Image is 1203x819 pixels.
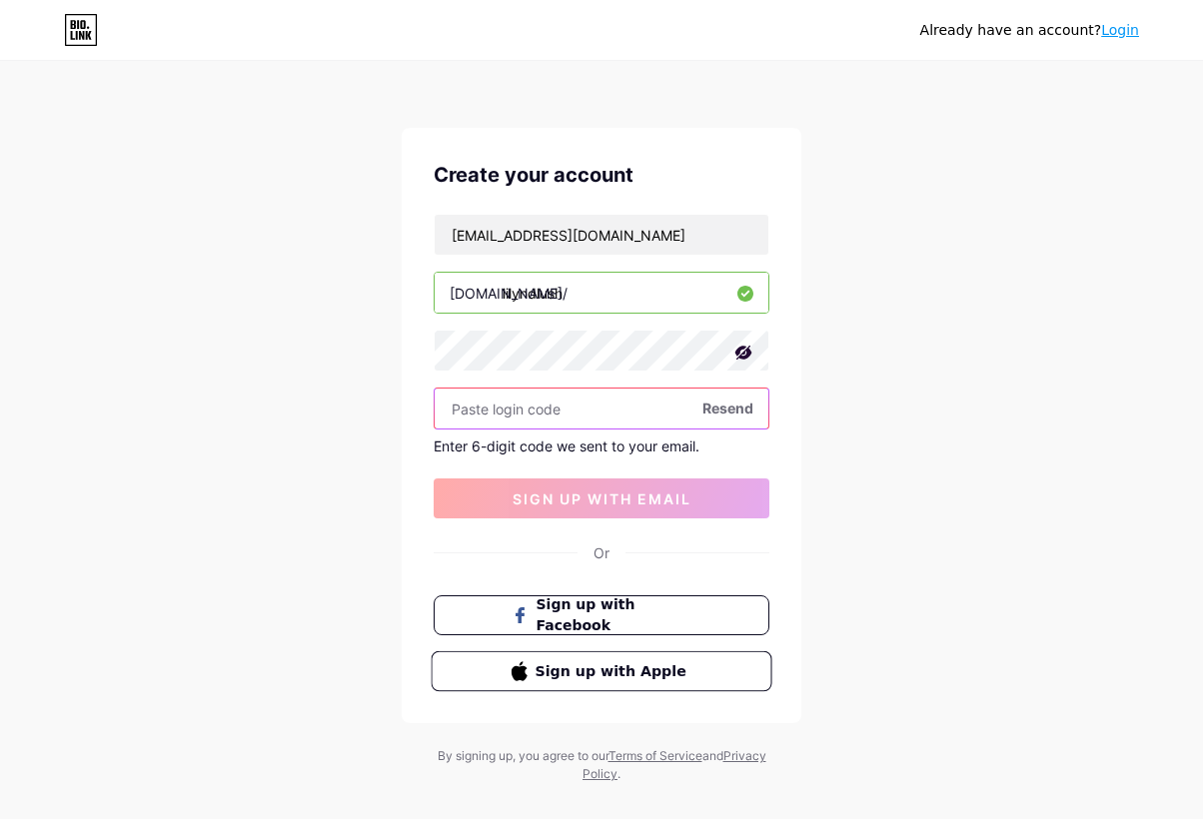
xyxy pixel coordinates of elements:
a: Sign up with Apple [434,651,769,691]
a: Login [1101,22,1139,38]
div: By signing up, you agree to our and . [432,747,771,783]
div: [DOMAIN_NAME]/ [450,283,568,304]
span: Resend [702,398,753,418]
button: Sign up with Apple [431,651,771,692]
button: sign up with email [434,478,769,518]
a: Terms of Service [608,748,702,763]
input: Paste login code [435,389,768,428]
input: username [435,273,768,313]
button: Sign up with Facebook [434,595,769,635]
span: Sign up with Facebook [537,594,691,636]
div: Enter 6-digit code we sent to your email. [434,437,769,454]
div: Create your account [434,160,769,190]
span: sign up with email [513,490,691,507]
div: Or [594,542,609,563]
div: Already have an account? [920,20,1139,41]
input: Email [435,215,768,255]
span: Sign up with Apple [536,660,692,681]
